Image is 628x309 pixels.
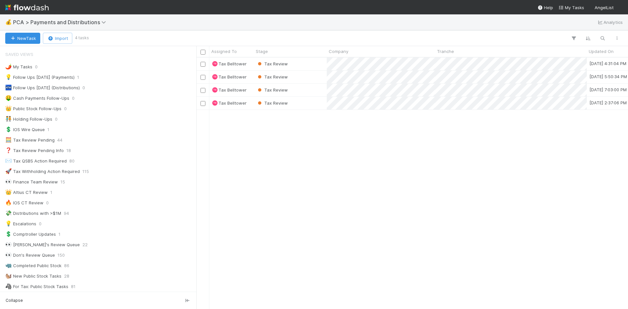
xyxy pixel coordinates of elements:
div: Tax Review Pending [5,136,55,144]
div: New Public Stock Tasks [5,272,61,280]
span: 🦓 [5,283,12,289]
img: logo-inverted-e16ddd16eac7371096b0.svg [5,2,49,13]
div: IOS CT Review [5,199,44,207]
span: 💸 [5,210,12,216]
span: Tax Review [256,87,288,93]
div: [PERSON_NAME]'s Review Queue [5,241,80,249]
input: Toggle Row Selected [201,75,205,80]
div: Tax Belltower [212,100,218,106]
span: 0 [64,105,67,113]
span: 💲 [5,127,12,132]
span: Tax Belltower [218,100,247,106]
div: Finance Team Review [5,178,58,186]
div: Don's Review Queue [5,251,55,259]
span: 0 [82,84,85,92]
input: Toggle All Rows Selected [201,50,205,55]
span: TB [213,102,217,105]
div: [DATE] 5:50:34 PM [589,73,627,80]
span: 15 [61,178,65,186]
span: AngelList [595,5,614,10]
button: NewTask [5,33,40,44]
span: TB [213,89,217,92]
div: Tax Belltower [212,61,218,66]
span: PCA > Payments and Distributions [13,19,109,26]
span: 28 [64,272,69,280]
span: 0 [55,115,58,123]
div: TBTax Belltower [212,74,247,80]
div: Tax Withholding Action Required [5,167,80,176]
span: Stage [256,48,268,55]
span: Assigned To [211,48,237,55]
span: 🤑 [5,95,12,101]
span: 80 [69,157,75,165]
span: 💲 [5,231,12,237]
small: 4 tasks [75,35,89,41]
div: Tax Review Pending Info [5,146,64,155]
span: 1 [59,230,61,238]
span: 115 [82,167,89,176]
div: TBTax Belltower [212,100,247,106]
span: 1 [50,188,52,197]
div: [DATE] 4:31:04 PM [589,60,626,67]
span: 1 [77,73,79,81]
span: ❓ [5,147,12,153]
span: My Tasks [558,5,584,10]
span: 💡 [5,74,12,80]
div: Tax Belltower [212,74,218,79]
input: Toggle Row Selected [201,101,205,106]
span: 🦏 [5,263,12,268]
span: 💰 [5,19,12,25]
div: Holding Follow-Ups [5,115,52,123]
div: Distributions with >$1M [5,209,61,217]
span: 150 [58,251,65,259]
span: 0 [72,94,75,102]
div: For Tax: Public Stock Tasks [5,283,68,291]
div: TBTax Belltower [212,87,247,93]
span: 🧑‍🤝‍🧑 [5,116,12,122]
a: My Tasks [558,4,584,11]
div: Follow Ups [DATE] (Distributions) [5,84,80,92]
span: Tax Review [256,100,288,106]
span: TB [213,76,217,78]
span: 💡 [5,221,12,226]
input: Toggle Row Selected [201,62,205,67]
span: 18 [66,146,71,155]
span: Tax Review [256,74,288,79]
div: Tax Belltower [212,87,218,93]
div: Altius CT Review [5,188,48,197]
span: 86 [64,262,69,270]
button: Import [43,33,72,44]
span: Tax Belltower [218,87,247,93]
div: TBTax Belltower [212,60,247,67]
span: 🐿️ [5,273,12,279]
span: Saved Views [5,48,33,61]
input: Toggle Row Selected [201,88,205,93]
div: Cash Payments Follow-Ups [5,94,69,102]
div: Tax QSBS Action Required [5,157,67,165]
div: Follow Ups [DATE] (Payments) [5,73,75,81]
span: 🧮 [5,137,12,143]
img: avatar_e41e7ae5-e7d9-4d8d-9f56-31b0d7a2f4fd.png [616,5,623,11]
span: 0 [39,220,42,228]
span: TB [213,62,217,65]
div: Completed Public Stock [5,262,61,270]
span: Tax Belltower [218,74,247,79]
span: Tax Belltower [218,61,247,66]
div: Tax Review [256,60,288,67]
div: [DATE] 7:03:00 PM [589,86,627,93]
span: 👑 [5,189,12,195]
div: Public Stock Follow-Ups [5,105,61,113]
div: [DATE] 2:37:06 PM [589,99,627,106]
div: Escalations [5,220,36,228]
span: Tranche [437,48,454,55]
div: IOS Wire Queue [5,126,45,134]
span: 22 [82,241,88,249]
span: 81 [71,283,76,291]
span: Updated On [589,48,614,55]
span: 👀 [5,179,12,184]
span: 0 [35,63,38,71]
span: 🔥 [5,200,12,205]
